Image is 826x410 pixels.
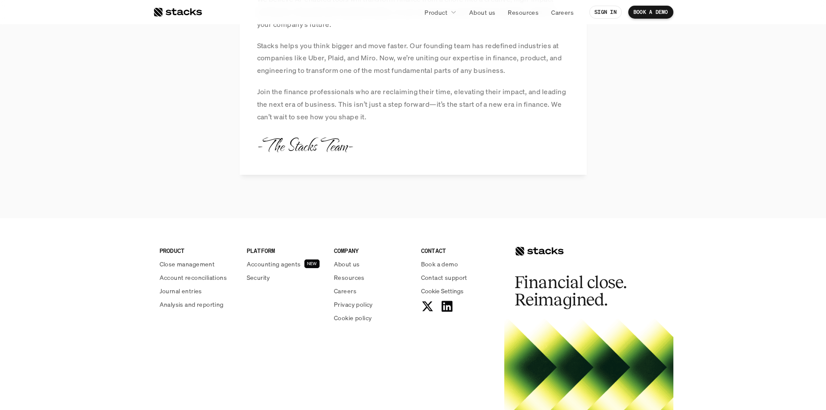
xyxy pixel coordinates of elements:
a: BOOK A DEMO [628,6,673,19]
button: Cookie Trigger [421,286,464,295]
p: Journal entries [160,286,202,295]
p: SIGN IN [594,9,617,15]
p: Join the finance professionals who are reclaiming their time, elevating their impact, and leading... [257,85,569,123]
p: Contact support [421,273,467,282]
p: COMPANY [334,246,411,255]
a: Analysis and reporting [160,300,236,309]
a: About us [464,4,500,20]
a: Account reconciliations [160,273,236,282]
p: Account reconciliations [160,273,227,282]
p: Stacks helps you think bigger and move faster. Our founding team has redefined industries at comp... [257,39,569,77]
p: BOOK A DEMO [633,9,668,15]
a: Resources [503,4,544,20]
p: Careers [334,286,356,295]
p: Product [424,8,447,17]
p: Security [247,273,270,282]
a: Privacy policy [334,300,411,309]
a: Journal entries [160,286,236,295]
p: -The Stacks Team- [257,133,353,157]
a: Close management [160,259,236,269]
p: Book a demo [421,259,458,269]
p: About us [334,259,360,269]
a: Careers [546,4,579,20]
a: Resources [334,273,411,282]
p: Cookie policy [334,313,372,322]
p: PRODUCT [160,246,236,255]
a: Book a demo [421,259,498,269]
a: About us [334,259,411,269]
span: Cookie Settings [421,286,464,295]
p: About us [469,8,495,17]
p: Analysis and reporting [160,300,224,309]
p: Accounting agents [247,259,301,269]
p: Resources [334,273,365,282]
p: CONTACT [421,246,498,255]
a: Careers [334,286,411,295]
a: SIGN IN [589,6,622,19]
a: Contact support [421,273,498,282]
h2: NEW [307,261,317,266]
p: Privacy policy [334,300,373,309]
a: Security [247,273,323,282]
a: Accounting agentsNEW [247,259,323,269]
p: Close management [160,259,215,269]
h2: Financial close. Reimagined. [515,274,645,308]
p: PLATFORM [247,246,323,255]
a: Cookie policy [334,313,411,322]
p: Resources [508,8,539,17]
p: Careers [551,8,574,17]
